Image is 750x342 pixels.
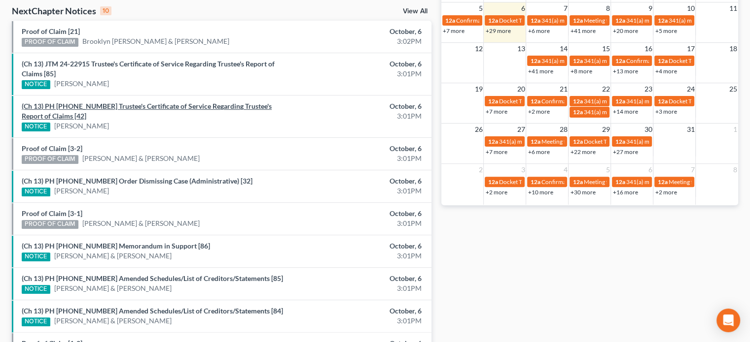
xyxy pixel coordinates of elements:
a: +2 more [485,188,507,196]
div: October, 6 [295,274,422,283]
span: 19 [473,83,483,95]
a: +3 more [655,108,677,115]
a: (Ch 13) PH [PHONE_NUMBER] Trustee's Certificate of Service Regarding Trustee's Report of Claims [42] [22,102,272,120]
span: 12a [530,138,540,145]
a: Brooklyn [PERSON_NAME] & [PERSON_NAME] [82,36,229,46]
a: +2 more [655,188,677,196]
span: 10 [685,2,695,14]
span: 12a [488,178,498,186]
span: Meeting for [PERSON_NAME] [668,178,746,186]
a: +22 more [570,148,595,155]
span: 341(a) meeting for [PERSON_NAME] & [PERSON_NAME] [499,138,646,145]
div: 3:01PM [295,316,422,326]
a: [PERSON_NAME] & [PERSON_NAME] [82,218,200,228]
span: 14 [558,43,568,55]
a: (Ch 13) PH [PHONE_NUMBER] Order Dismissing Case (Administrative) [32] [22,177,252,185]
a: Proof of Claim [3-1] [22,209,82,218]
div: 3:01PM [295,218,422,228]
span: Docket Text: for [PERSON_NAME] & [PERSON_NAME] [583,138,724,145]
span: 27 [516,124,526,135]
span: 9 [647,2,653,14]
span: 12a [657,178,667,186]
span: 12a [657,57,667,64]
div: October, 6 [295,176,422,186]
span: 8 [732,164,738,176]
span: 8 [605,2,610,14]
div: NOTICE [22,187,50,196]
a: +6 more [528,148,549,155]
a: +41 more [570,27,595,34]
div: October, 6 [295,144,422,154]
span: Docket Text: for [PERSON_NAME] [499,17,587,24]
div: 3:01PM [295,69,422,79]
span: 31 [685,124,695,135]
span: 6 [520,2,526,14]
a: +10 more [528,188,553,196]
div: Open Intercom Messenger [716,309,740,332]
div: PROOF OF CLAIM [22,155,78,164]
a: +30 more [570,188,595,196]
span: 20 [516,83,526,95]
a: Proof of Claim [21] [22,27,80,35]
span: 29 [601,124,610,135]
span: 12a [572,108,582,116]
a: +5 more [655,27,677,34]
a: +29 more [485,27,510,34]
a: (Ch 13) JTM 24-22915 Trustee's Certificate of Service Regarding Trustee's Report of Claims [85] [22,60,275,78]
span: 341(a) meeting for [PERSON_NAME] [626,178,721,186]
div: October, 6 [295,27,422,36]
a: +20 more [612,27,638,34]
span: 12a [615,138,625,145]
span: 6 [647,164,653,176]
span: 12a [530,17,540,24]
span: 12a [530,178,540,186]
span: 12a [615,57,625,64]
span: Confirmation hearing for [PERSON_NAME] & [PERSON_NAME] [541,178,705,186]
span: 12a [530,57,540,64]
span: 15 [601,43,610,55]
div: NOTICE [22,80,50,89]
span: 22 [601,83,610,95]
span: 12a [657,17,667,24]
a: +13 more [612,67,638,75]
a: +27 more [612,148,638,155]
a: [PERSON_NAME] [54,121,109,131]
a: View All [403,8,428,15]
span: 3 [520,164,526,176]
span: Confirmation hearing for [PERSON_NAME] [541,97,653,105]
span: 341(a) meeting for [PERSON_NAME] [583,108,679,116]
span: 12a [615,178,625,186]
div: 3:01PM [295,186,422,196]
a: [PERSON_NAME] & [PERSON_NAME] [54,251,172,261]
span: 18 [728,43,738,55]
div: 3:02PM [295,36,422,46]
div: October, 6 [295,101,422,111]
span: 7 [562,2,568,14]
div: October, 6 [295,59,422,69]
span: 12a [488,97,498,105]
span: 11 [728,2,738,14]
span: 24 [685,83,695,95]
a: +16 more [612,188,638,196]
div: NOTICE [22,123,50,131]
span: 12 [473,43,483,55]
span: 21 [558,83,568,95]
span: 25 [728,83,738,95]
div: NextChapter Notices [12,5,111,17]
span: 12a [657,97,667,105]
div: PROOF OF CLAIM [22,220,78,229]
span: 341(a) meeting for Spenser Love Sr. & [PERSON_NAME] Love [541,17,697,24]
a: +41 more [528,67,553,75]
span: 26 [473,124,483,135]
a: [PERSON_NAME] & [PERSON_NAME] [54,283,172,293]
a: [PERSON_NAME] & [PERSON_NAME] [82,154,200,163]
span: 1 [732,124,738,135]
span: Docket Text: for [PERSON_NAME] [499,97,587,105]
div: October, 6 [295,209,422,218]
span: Meeting for [PERSON_NAME] [583,17,661,24]
span: 12a [572,17,582,24]
a: +2 more [528,108,549,115]
span: 12a [488,138,498,145]
a: +4 more [655,67,677,75]
span: 7 [689,164,695,176]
